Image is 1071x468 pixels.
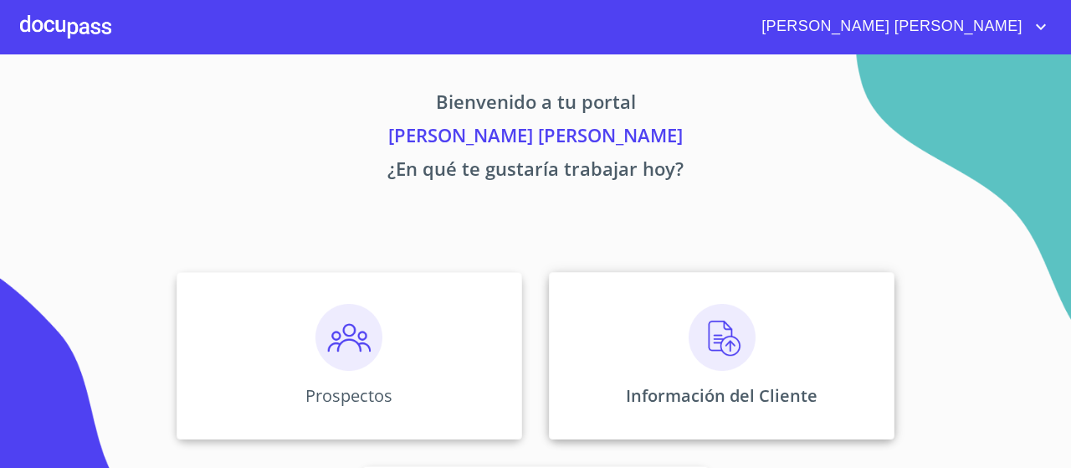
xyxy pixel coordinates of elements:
img: prospectos.png [315,304,382,371]
img: carga.png [689,304,756,371]
p: Prospectos [305,384,392,407]
p: ¿En qué te gustaría trabajar hoy? [20,155,1051,188]
p: Bienvenido a tu portal [20,88,1051,121]
p: Información del Cliente [626,384,817,407]
p: [PERSON_NAME] [PERSON_NAME] [20,121,1051,155]
button: account of current user [749,13,1051,40]
span: [PERSON_NAME] [PERSON_NAME] [749,13,1031,40]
